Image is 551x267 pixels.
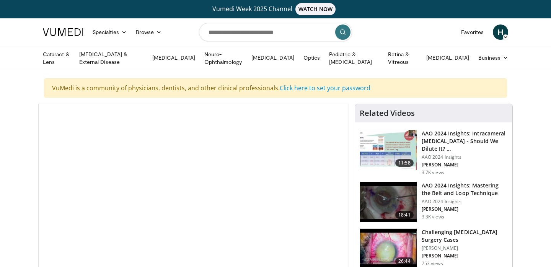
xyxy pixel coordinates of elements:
[44,78,507,98] div: VuMedi is a community of physicians, dentists, and other clinical professionals.
[360,182,417,222] img: 22a3a3a3-03de-4b31-bd81-a17540334f4a.150x105_q85_crop-smart_upscale.jpg
[395,159,414,167] span: 11:58
[493,24,508,40] a: H
[200,50,247,66] a: Neuro-Ophthalmology
[395,211,414,219] span: 18:41
[422,199,508,205] p: AAO 2024 Insights
[395,257,414,265] span: 26:44
[422,182,508,197] h3: AAO 2024 Insights: Mastering the Belt and Loop Technique
[422,154,508,160] p: AAO 2024 Insights
[280,84,370,92] a: Click here to set your password
[360,130,508,176] a: 11:58 AAO 2024 Insights: Intracameral [MEDICAL_DATA] - Should We Dilute It? … AAO 2024 Insights [...
[422,130,508,153] h3: AAO 2024 Insights: Intracameral [MEDICAL_DATA] - Should We Dilute It? …
[324,50,383,66] a: Pediatric & [MEDICAL_DATA]
[43,28,83,36] img: VuMedi Logo
[422,245,508,251] p: [PERSON_NAME]
[456,24,488,40] a: Favorites
[422,253,508,259] p: [PERSON_NAME]
[38,50,75,66] a: Cataract & Lens
[422,206,508,212] p: [PERSON_NAME]
[422,228,508,244] h3: Challenging [MEDICAL_DATA] Surgery Cases
[422,214,444,220] p: 3.3K views
[199,23,352,41] input: Search topics, interventions
[360,182,508,222] a: 18:41 AAO 2024 Insights: Mastering the Belt and Loop Technique AAO 2024 Insights [PERSON_NAME] 3....
[422,169,444,176] p: 3.7K views
[360,130,417,170] img: de733f49-b136-4bdc-9e00-4021288efeb7.150x105_q85_crop-smart_upscale.jpg
[131,24,166,40] a: Browse
[299,50,324,65] a: Optics
[360,109,415,118] h4: Related Videos
[44,3,507,15] a: Vumedi Week 2025 ChannelWATCH NOW
[75,50,148,66] a: [MEDICAL_DATA] & External Disease
[247,50,299,65] a: [MEDICAL_DATA]
[422,50,474,65] a: [MEDICAL_DATA]
[148,50,200,65] a: [MEDICAL_DATA]
[295,3,336,15] span: WATCH NOW
[422,162,508,168] p: [PERSON_NAME]
[422,260,443,267] p: 753 views
[474,50,513,65] a: Business
[383,50,422,66] a: Retina & Vitreous
[88,24,131,40] a: Specialties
